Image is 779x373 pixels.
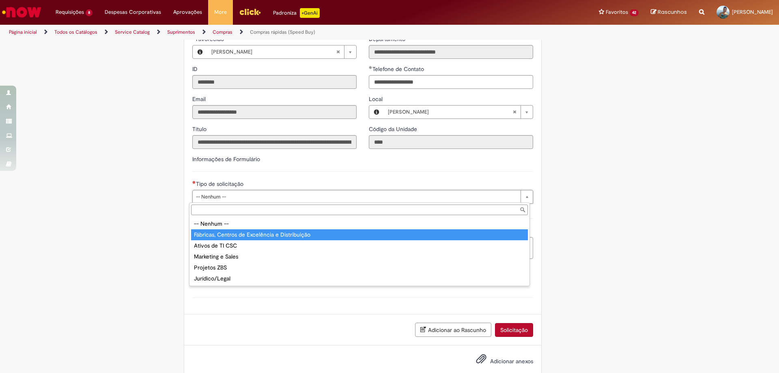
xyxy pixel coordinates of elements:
ul: Tipo de solicitação [189,217,529,286]
div: Marketing e Sales [191,251,528,262]
div: Ativos de TI CSC [191,240,528,251]
div: Jurídico/Legal [191,273,528,284]
div: Projetos ZBS [191,262,528,273]
div: -- Nenhum -- [191,218,528,229]
div: Fábricas, Centros de Excelência e Distribuição [191,229,528,240]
